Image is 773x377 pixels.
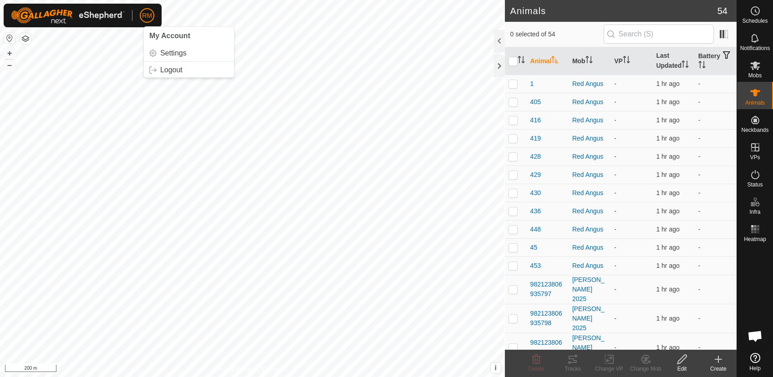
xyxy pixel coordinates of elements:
td: - [695,238,737,256]
td: - [695,93,737,111]
span: 419 [530,134,541,143]
button: Map Layers [20,33,31,44]
div: Red Angus [572,170,607,180]
div: Red Angus [572,134,607,143]
button: – [4,60,15,70]
a: Help [737,349,773,375]
span: 7 Sept 2025, 7:45 am [656,135,679,142]
span: 7 Sept 2025, 7:45 am [656,344,679,351]
th: Last Updated [652,47,694,75]
p-sorticon: Activate to sort [518,57,525,65]
a: Open chat [742,322,769,350]
span: My Account [149,32,190,40]
span: 448 [530,225,541,234]
span: 436 [530,206,541,216]
app-display-virtual-paddock-transition: - [614,262,616,269]
div: Red Angus [572,188,607,198]
div: [PERSON_NAME] 2025 [572,333,607,362]
span: 416 [530,116,541,125]
span: 7 Sept 2025, 7:46 am [656,207,679,215]
a: Privacy Policy [216,365,250,373]
span: Settings [160,50,187,57]
span: 405 [530,97,541,107]
p-sorticon: Activate to sort [698,62,706,70]
input: Search (S) [604,25,714,44]
button: Reset Map [4,33,15,44]
span: 7 Sept 2025, 7:46 am [656,98,679,106]
p-sorticon: Activate to sort [585,57,593,65]
span: Animals [745,100,765,106]
span: 7 Sept 2025, 7:45 am [656,286,679,293]
span: 7 Sept 2025, 7:46 am [656,116,679,124]
app-display-virtual-paddock-transition: - [614,286,616,293]
p-sorticon: Activate to sort [623,57,630,65]
span: 428 [530,152,541,161]
th: Mob [569,47,610,75]
th: Animal [527,47,569,75]
td: - [695,184,737,202]
span: Mobs [748,73,762,78]
span: 0 selected of 54 [510,30,604,39]
div: Red Angus [572,79,607,89]
span: 429 [530,170,541,180]
app-display-virtual-paddock-transition: - [614,171,616,178]
div: Red Angus [572,225,607,234]
p-sorticon: Activate to sort [551,57,559,65]
div: [PERSON_NAME] 2025 [572,304,607,333]
app-display-virtual-paddock-transition: - [614,226,616,233]
span: Schedules [742,18,768,24]
span: 7 Sept 2025, 7:46 am [656,189,679,196]
app-display-virtual-paddock-transition: - [614,244,616,251]
div: Tracks [554,365,591,373]
a: Logout [144,63,234,77]
span: Help [749,366,761,371]
a: Settings [144,46,234,60]
span: Logout [160,66,183,74]
td: - [695,75,737,93]
span: 7 Sept 2025, 7:46 am [656,226,679,233]
th: VP [610,47,652,75]
div: Red Angus [572,97,607,107]
td: - [695,256,737,275]
app-display-virtual-paddock-transition: - [614,344,616,351]
div: Change VP [591,365,627,373]
app-display-virtual-paddock-transition: - [614,135,616,142]
div: Red Angus [572,206,607,216]
span: Notifications [740,45,770,51]
span: 7 Sept 2025, 7:46 am [656,171,679,178]
td: - [695,220,737,238]
td: - [695,129,737,147]
span: 7 Sept 2025, 7:46 am [656,244,679,251]
app-display-virtual-paddock-transition: - [614,98,616,106]
span: 54 [717,4,727,18]
div: [PERSON_NAME] 2025 [572,275,607,304]
div: Red Angus [572,152,607,161]
div: Change Mob [627,365,664,373]
span: 982123806935798 [530,309,565,328]
td: - [695,166,737,184]
span: i [494,364,496,372]
div: Edit [664,365,700,373]
span: Infra [749,209,760,215]
td: - [695,111,737,129]
td: - [695,333,737,362]
span: 982123806935802 [530,338,565,357]
div: Create [700,365,737,373]
span: 982123806935797 [530,280,565,299]
span: 1 [530,79,534,89]
a: Contact Us [261,365,288,373]
span: 7 Sept 2025, 7:46 am [656,80,679,87]
div: Red Angus [572,116,607,125]
div: Red Angus [572,261,607,271]
span: 7 Sept 2025, 7:45 am [656,153,679,160]
td: - [695,147,737,166]
span: VPs [750,155,760,160]
span: 7 Sept 2025, 7:46 am [656,262,679,269]
span: 45 [530,243,538,252]
span: Status [747,182,763,187]
button: i [491,363,501,373]
span: Heatmap [744,236,766,242]
button: + [4,48,15,59]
